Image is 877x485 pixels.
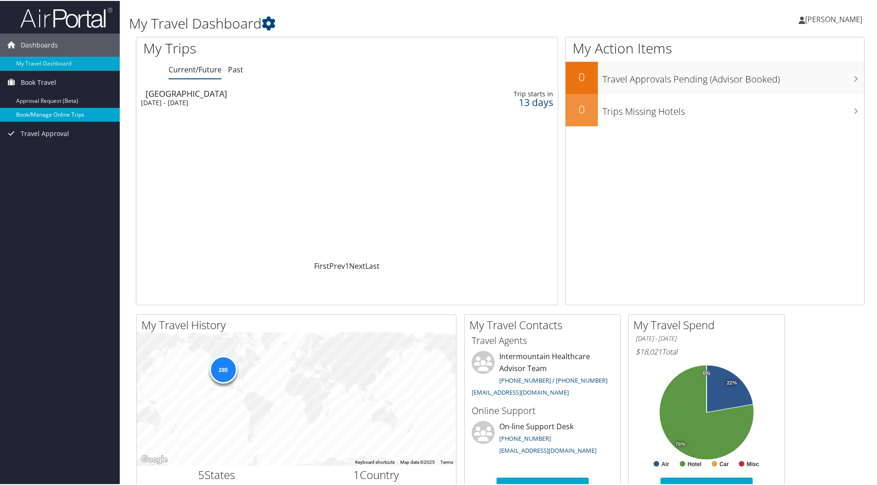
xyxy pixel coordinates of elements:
[209,355,237,383] div: 285
[355,458,395,465] button: Keyboard shortcuts
[566,93,864,125] a: 0Trips Missing Hotels
[566,38,864,57] h1: My Action Items
[459,97,553,106] div: 13 days
[469,316,620,332] h2: My Travel Contacts
[566,61,864,93] a: 0Travel Approvals Pending (Advisor Booked)
[459,89,553,97] div: Trip starts in
[499,375,608,384] a: [PHONE_NUMBER] / [PHONE_NUMBER]
[499,433,551,442] a: [PHONE_NUMBER]
[20,6,112,28] img: airportal-logo.png
[329,260,345,270] a: Prev
[636,346,662,356] span: $18,021
[805,13,862,24] span: [PERSON_NAME]
[141,316,456,332] h2: My Travel History
[304,466,450,482] h2: Country
[636,346,778,356] h6: Total
[602,67,864,85] h3: Travel Approvals Pending (Advisor Booked)
[345,260,349,270] a: 1
[566,101,598,116] h2: 0
[636,333,778,342] h6: [DATE] - [DATE]
[499,445,596,454] a: [EMAIL_ADDRESS][DOMAIN_NAME]
[314,260,329,270] a: First
[675,441,685,446] tspan: 78%
[349,260,365,270] a: Next
[143,38,375,57] h1: My Trips
[472,387,569,396] a: [EMAIL_ADDRESS][DOMAIN_NAME]
[141,98,403,106] div: [DATE] - [DATE]
[440,459,453,464] a: Terms (opens in new tab)
[703,370,710,375] tspan: 0%
[365,260,380,270] a: Last
[400,459,435,464] span: Map data ©2025
[467,350,618,399] li: Intermountain Healthcare Advisor Team
[661,460,669,467] text: Air
[198,466,205,481] span: 5
[21,70,56,93] span: Book Travel
[169,64,222,74] a: Current/Future
[719,460,729,467] text: Car
[139,453,170,465] a: Open this area in Google Maps (opens a new window)
[472,333,614,346] h3: Travel Agents
[602,100,864,117] h3: Trips Missing Hotels
[688,460,702,467] text: Hotel
[353,466,360,481] span: 1
[21,33,58,56] span: Dashboards
[144,466,290,482] h2: States
[566,68,598,84] h2: 0
[633,316,784,332] h2: My Travel Spend
[467,420,618,458] li: On-line Support Desk
[146,89,407,97] div: [GEOGRAPHIC_DATA]
[228,64,243,74] a: Past
[21,121,69,144] span: Travel Approval
[139,453,170,465] img: Google
[747,460,759,467] text: Misc
[472,403,614,416] h3: Online Support
[727,379,737,385] tspan: 22%
[799,5,871,32] a: [PERSON_NAME]
[129,13,624,32] h1: My Travel Dashboard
